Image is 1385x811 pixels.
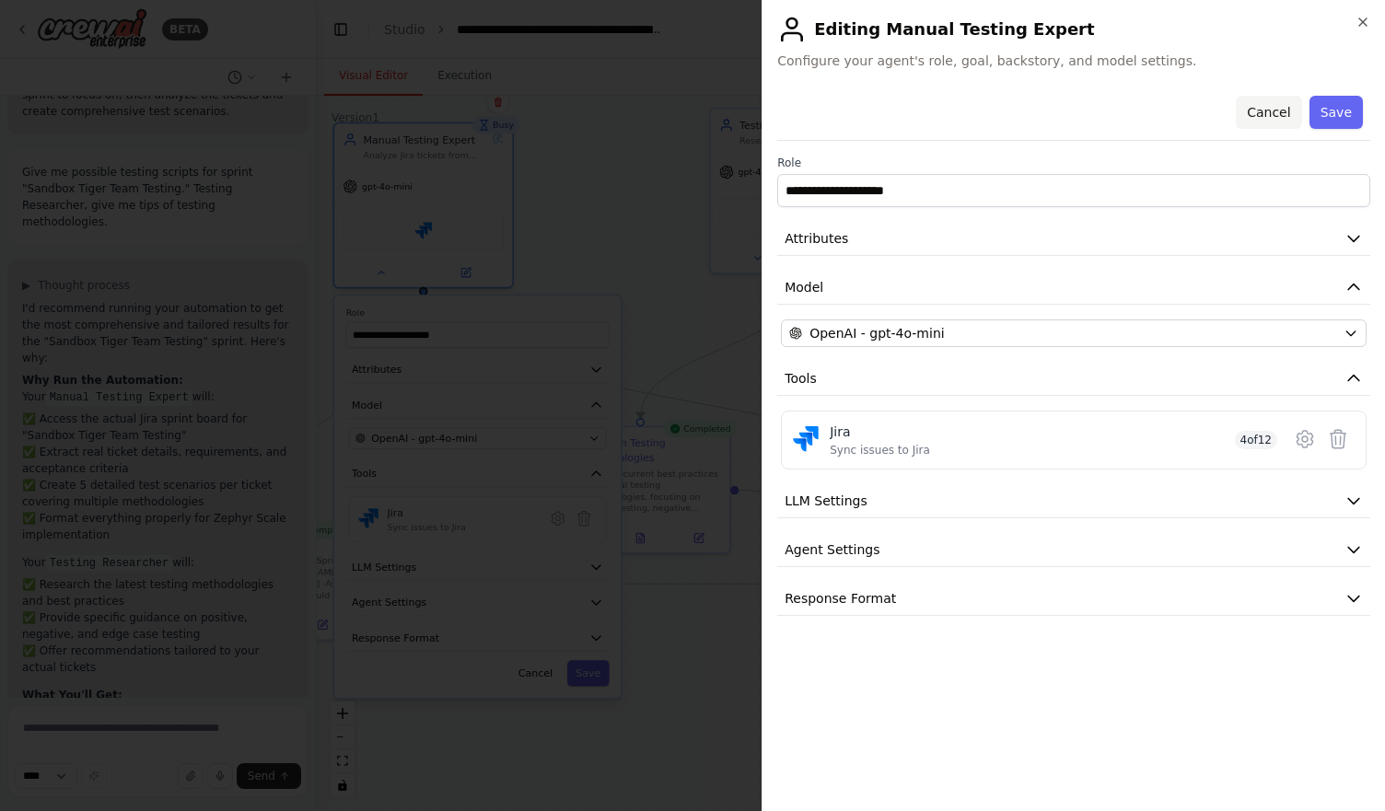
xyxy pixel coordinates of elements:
span: 4 of 12 [1235,431,1278,449]
span: Agent Settings [785,540,879,559]
button: Attributes [777,222,1370,256]
span: Model [785,278,823,296]
button: Agent Settings [777,533,1370,567]
button: Model [777,271,1370,305]
button: OpenAI - gpt-4o-mini [781,319,1367,347]
label: Role [777,156,1370,170]
div: Sync issues to Jira [830,443,930,458]
h2: Editing Manual Testing Expert [777,15,1370,44]
div: Jira [830,423,930,441]
button: Tools [777,362,1370,396]
span: Tools [785,369,817,388]
span: Response Format [785,589,896,608]
button: Configure tool [1288,423,1321,456]
span: LLM Settings [785,492,867,510]
span: Configure your agent's role, goal, backstory, and model settings. [777,52,1370,70]
button: Cancel [1236,96,1301,129]
button: LLM Settings [777,484,1370,518]
span: OpenAI - gpt-4o-mini [809,324,944,342]
img: Jira [793,426,819,452]
button: Delete tool [1321,423,1355,456]
button: Response Format [777,582,1370,616]
button: Save [1309,96,1363,129]
span: Attributes [785,229,848,248]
